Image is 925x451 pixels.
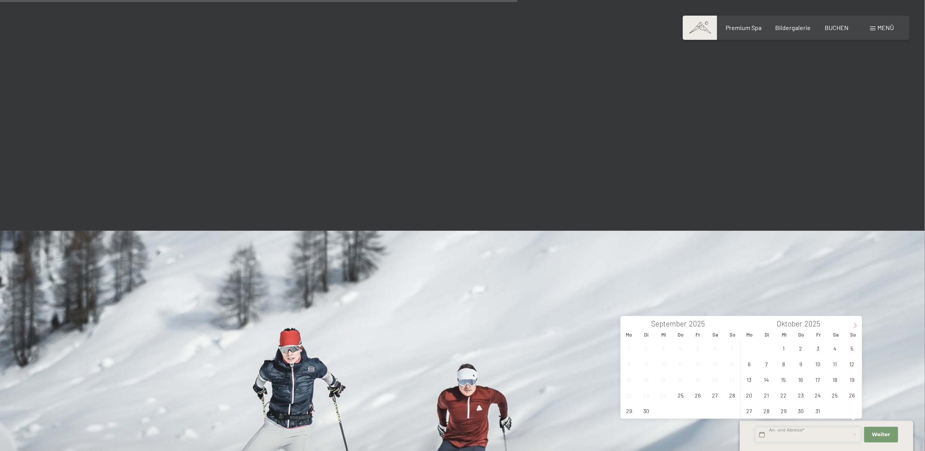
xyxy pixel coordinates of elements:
[621,372,637,387] span: September 15, 2025
[845,372,860,387] span: Oktober 19, 2025
[689,333,707,338] span: Fr
[759,388,774,403] span: Oktober 21, 2025
[707,388,723,403] span: September 27, 2025
[621,388,637,403] span: September 22, 2025
[655,333,672,338] span: Mi
[810,372,826,387] span: Oktober 17, 2025
[656,388,671,403] span: September 24, 2025
[845,357,860,372] span: Oktober 12, 2025
[724,333,741,338] span: So
[777,321,802,328] span: Oktober
[707,333,724,338] span: Sa
[759,372,774,387] span: Oktober 14, 2025
[810,403,826,419] span: Oktober 31, 2025
[673,357,688,372] span: September 11, 2025
[707,357,723,372] span: September 13, 2025
[673,372,688,387] span: September 18, 2025
[810,357,826,372] span: Oktober 10, 2025
[673,341,688,356] span: September 4, 2025
[759,403,774,419] span: Oktober 28, 2025
[690,372,705,387] span: September 19, 2025
[793,372,808,387] span: Oktober 16, 2025
[656,372,671,387] span: September 17, 2025
[724,372,740,387] span: September 21, 2025
[776,333,793,338] span: Mi
[621,403,637,419] span: September 29, 2025
[742,388,757,403] span: Oktober 20, 2025
[656,357,671,372] span: September 10, 2025
[827,341,843,356] span: Oktober 4, 2025
[741,333,758,338] span: Mo
[872,431,890,438] span: Weiter
[810,388,826,403] span: Oktober 24, 2025
[707,341,723,356] span: September 6, 2025
[621,333,638,338] span: Mo
[810,333,827,338] span: Fr
[864,427,898,443] button: Weiter
[793,341,808,356] span: Oktober 2, 2025
[724,388,740,403] span: September 28, 2025
[776,341,791,356] span: Oktober 1, 2025
[776,403,791,419] span: Oktober 29, 2025
[639,341,654,356] span: September 2, 2025
[687,319,712,328] input: Year
[639,357,654,372] span: September 9, 2025
[621,357,637,372] span: September 8, 2025
[845,388,860,403] span: Oktober 26, 2025
[690,357,705,372] span: September 12, 2025
[759,357,774,372] span: Oktober 7, 2025
[673,388,688,403] span: September 25, 2025
[638,333,655,338] span: Di
[802,319,828,328] input: Year
[724,341,740,356] span: September 7, 2025
[639,372,654,387] span: September 16, 2025
[776,372,791,387] span: Oktober 15, 2025
[742,357,757,372] span: Oktober 6, 2025
[845,341,860,356] span: Oktober 5, 2025
[776,24,811,31] a: Bildergalerie
[844,333,861,338] span: So
[776,357,791,372] span: Oktober 8, 2025
[793,388,808,403] span: Oktober 23, 2025
[639,388,654,403] span: September 23, 2025
[656,341,671,356] span: September 3, 2025
[621,341,637,356] span: September 1, 2025
[726,24,762,31] a: Premium Spa
[742,403,757,419] span: Oktober 27, 2025
[827,333,844,338] span: Sa
[742,372,757,387] span: Oktober 13, 2025
[810,341,826,356] span: Oktober 3, 2025
[690,341,705,356] span: September 5, 2025
[776,388,791,403] span: Oktober 22, 2025
[793,403,808,419] span: Oktober 30, 2025
[639,403,654,419] span: September 30, 2025
[877,24,894,31] span: Menü
[672,333,689,338] span: Do
[793,357,808,372] span: Oktober 9, 2025
[690,388,705,403] span: September 26, 2025
[793,333,810,338] span: Do
[827,388,843,403] span: Oktober 25, 2025
[707,372,723,387] span: September 20, 2025
[651,321,687,328] span: September
[827,357,843,372] span: Oktober 11, 2025
[825,24,849,31] a: BUCHEN
[758,333,776,338] span: Di
[827,372,843,387] span: Oktober 18, 2025
[724,357,740,372] span: September 14, 2025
